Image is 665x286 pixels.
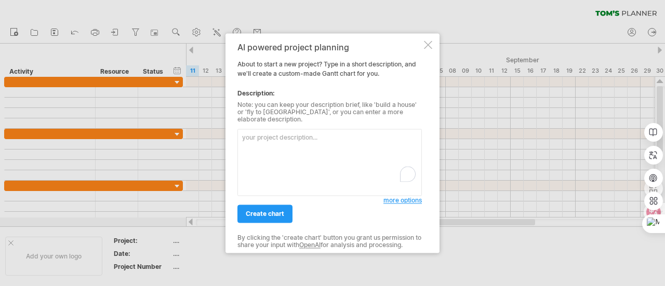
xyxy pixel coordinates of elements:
[237,43,422,243] div: About to start a new project? Type in a short description, and we'll create a custom-made Gantt c...
[237,234,422,249] div: By clicking the 'create chart' button you grant us permission to share your input with for analys...
[237,89,422,98] div: Description:
[299,241,321,249] a: OpenAI
[237,205,292,223] a: create chart
[237,129,422,196] textarea: To enrich screen reader interactions, please activate Accessibility in Grammarly extension settings
[383,196,422,205] a: more options
[237,101,422,124] div: Note: you can keep your description brief, like 'build a house' or 'fly to [GEOGRAPHIC_DATA]', or...
[383,196,422,204] span: more options
[246,210,284,217] span: create chart
[237,43,422,52] div: AI powered project planning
